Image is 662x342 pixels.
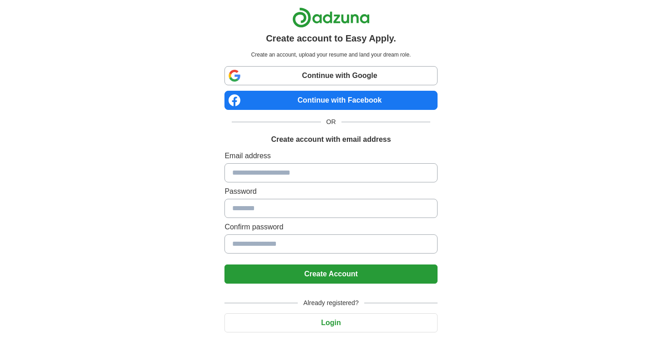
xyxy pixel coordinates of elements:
label: Confirm password [224,222,437,233]
a: Continue with Google [224,66,437,85]
a: Login [224,319,437,326]
label: Password [224,186,437,197]
span: Already registered? [298,298,364,308]
h1: Create account with email address [271,134,391,145]
a: Continue with Facebook [224,91,437,110]
h1: Create account to Easy Apply. [266,31,396,45]
span: OR [321,117,341,127]
button: Create Account [224,264,437,284]
button: Login [224,313,437,332]
p: Create an account, upload your resume and land your dream role. [226,51,435,59]
label: Email address [224,150,437,161]
img: Adzuna logo [292,7,370,28]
